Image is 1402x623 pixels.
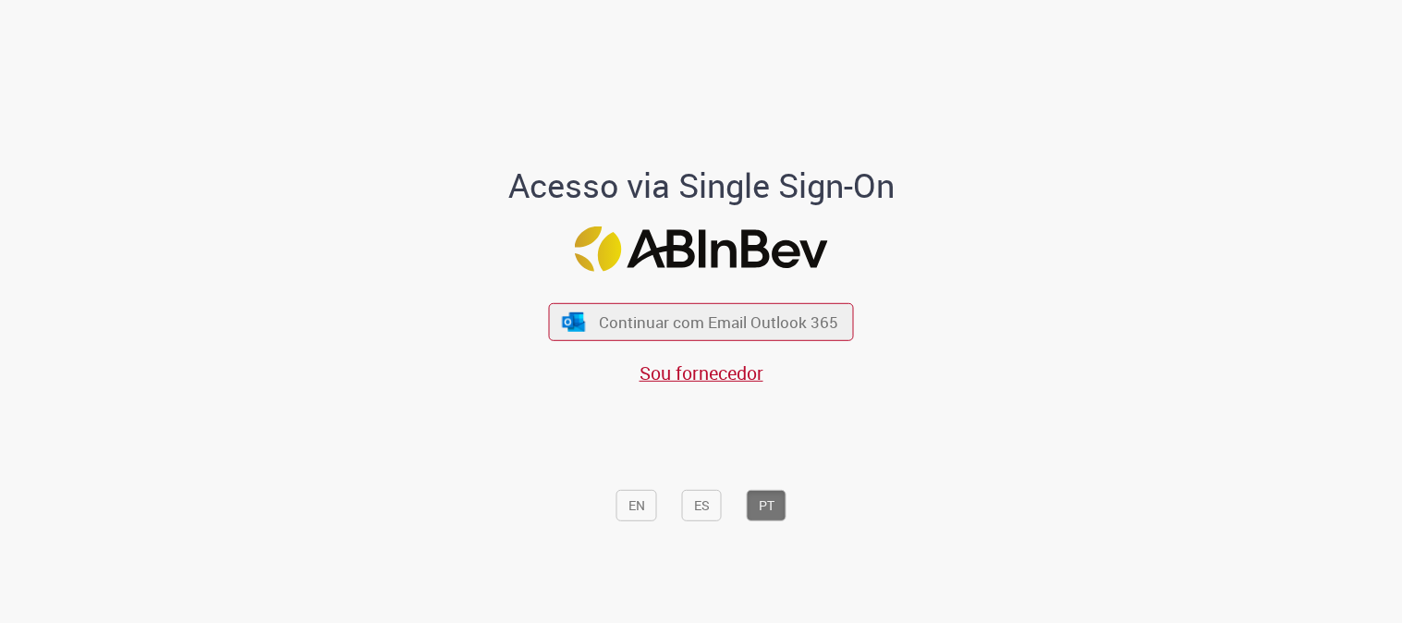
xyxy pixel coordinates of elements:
button: ícone Azure/Microsoft 360 Continuar com Email Outlook 365 [549,303,854,341]
a: Sou fornecedor [640,360,763,385]
img: ícone Azure/Microsoft 360 [560,311,586,331]
img: Logo ABInBev [575,226,828,271]
button: EN [616,490,657,521]
span: Continuar com Email Outlook 365 [599,311,838,333]
h1: Acesso via Single Sign-On [445,167,957,204]
button: PT [747,490,786,521]
button: ES [682,490,722,521]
